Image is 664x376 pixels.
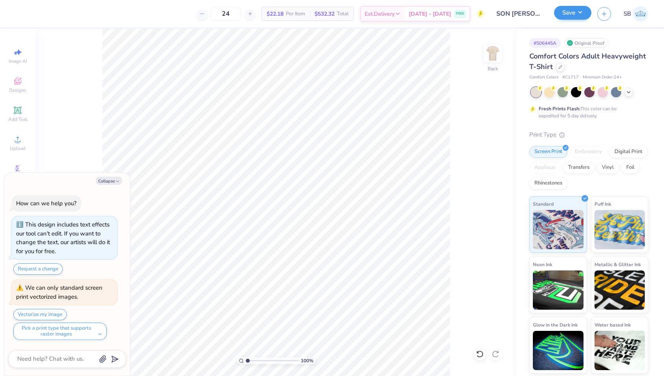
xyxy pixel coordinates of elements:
[365,10,395,18] span: Est. Delivery
[267,10,284,18] span: $22.18
[594,331,645,370] img: Water based Ink
[624,9,631,18] span: SB
[529,177,567,189] div: Rhinestones
[529,38,561,48] div: # 506445A
[533,270,584,310] img: Neon Ink
[488,65,498,72] div: Back
[539,106,580,112] strong: Fresh Prints Flash:
[315,10,335,18] span: $532.32
[609,146,648,158] div: Digital Print
[13,263,63,275] button: Request a change
[594,210,645,249] img: Puff Ink
[456,11,464,16] span: FREE
[570,146,607,158] div: Embroidery
[554,6,591,20] button: Save
[485,46,501,61] img: Back
[16,199,77,207] div: How can we help you?
[490,6,548,22] input: Untitled Design
[597,162,619,173] div: Vinyl
[10,145,26,151] span: Upload
[533,200,554,208] span: Standard
[301,357,313,364] span: 100 %
[13,323,107,340] button: Pick a print type that supports raster images
[529,162,561,173] div: Applique
[337,10,349,18] span: Total
[409,10,451,18] span: [DATE] - [DATE]
[529,74,558,81] span: Comfort Colors
[533,331,584,370] img: Glow in the Dark Ink
[594,321,631,329] span: Water based Ink
[533,260,552,268] span: Neon Ink
[624,6,648,22] a: SB
[210,7,241,21] input: – –
[529,146,567,158] div: Screen Print
[594,270,645,310] img: Metallic & Glitter Ink
[594,260,641,268] span: Metallic & Glitter Ink
[96,177,122,185] button: Collapse
[9,58,27,64] span: Image AI
[16,284,102,301] div: We can only standard screen print vectorized images.
[9,87,26,93] span: Designs
[533,210,584,249] img: Standard
[8,116,27,122] span: Add Text
[583,74,622,81] span: Minimum Order: 24 +
[529,130,648,139] div: Print Type
[529,51,646,71] span: Comfort Colors Adult Heavyweight T-Shirt
[286,10,305,18] span: Per Item
[563,162,594,173] div: Transfers
[621,162,640,173] div: Foil
[533,321,578,329] span: Glow in the Dark Ink
[562,74,579,81] span: # C1717
[633,6,648,22] img: Srihan Basvapatri
[565,38,609,48] div: Original Proof
[16,221,110,255] div: This design includes text effects our tool can't edit. If you want to change the text, our artist...
[594,200,611,208] span: Puff Ink
[13,309,67,320] button: Vectorize my image
[539,105,635,119] div: This color can be expedited for 5 day delivery.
